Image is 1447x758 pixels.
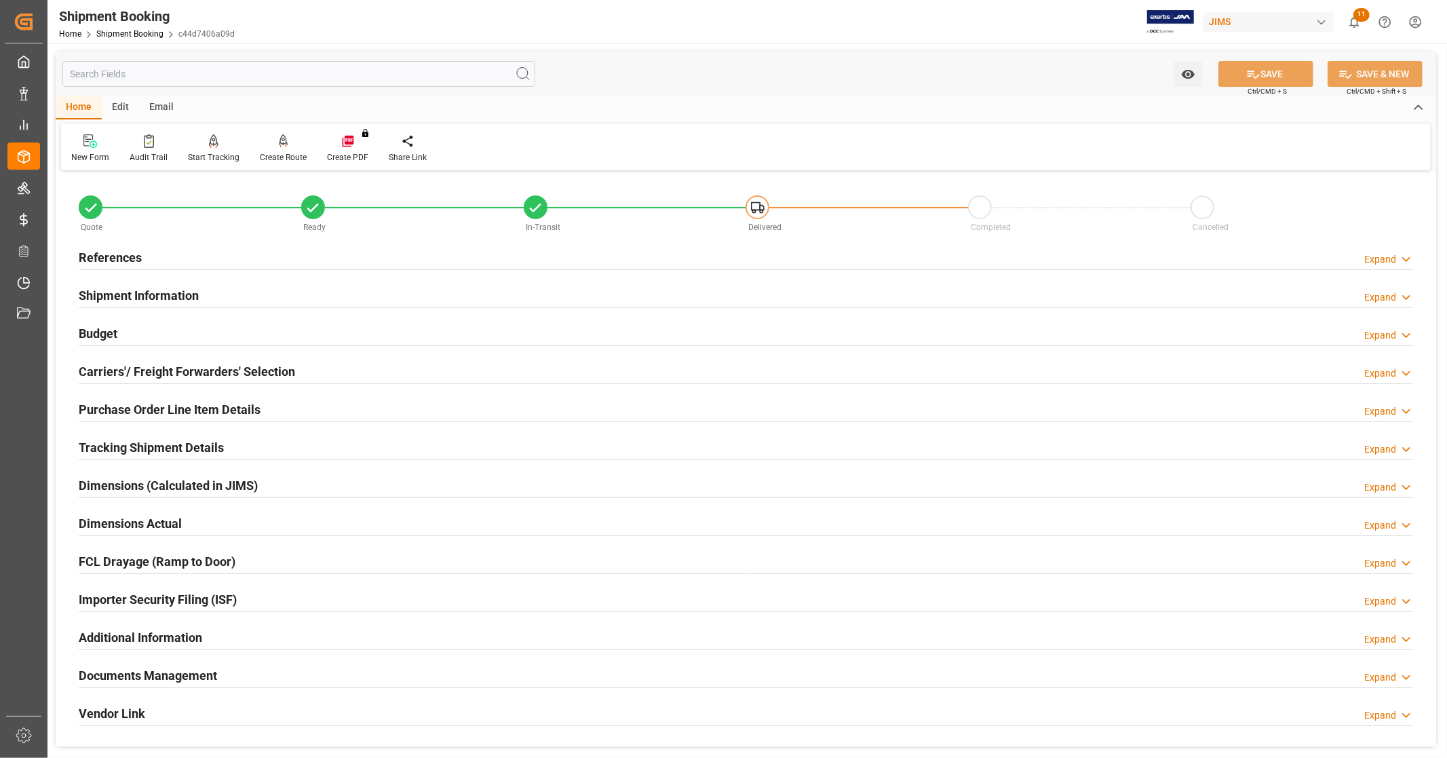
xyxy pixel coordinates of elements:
[1203,9,1339,35] button: JIMS
[1364,518,1396,533] div: Expand
[1364,708,1396,723] div: Expand
[96,29,163,39] a: Shipment Booking
[1364,252,1396,267] div: Expand
[59,29,81,39] a: Home
[79,324,117,343] h2: Budget
[1339,7,1370,37] button: show 11 new notifications
[1364,442,1396,457] div: Expand
[79,362,295,381] h2: Carriers'/ Freight Forwarders' Selection
[130,151,168,164] div: Audit Trail
[1248,86,1287,96] span: Ctrl/CMD + S
[1364,594,1396,609] div: Expand
[71,151,109,164] div: New Form
[79,400,261,419] h2: Purchase Order Line Item Details
[748,223,782,232] span: Delivered
[1364,670,1396,685] div: Expand
[79,552,235,571] h2: FCL Drayage (Ramp to Door)
[1364,556,1396,571] div: Expand
[79,248,142,267] h2: References
[81,223,103,232] span: Quote
[1364,366,1396,381] div: Expand
[59,6,235,26] div: Shipment Booking
[389,151,427,164] div: Share Link
[526,223,560,232] span: In-Transit
[1347,86,1406,96] span: Ctrl/CMD + Shift + S
[1370,7,1400,37] button: Help Center
[62,61,535,87] input: Search Fields
[79,476,258,495] h2: Dimensions (Calculated in JIMS)
[102,96,139,119] div: Edit
[971,223,1011,232] span: Completed
[79,438,224,457] h2: Tracking Shipment Details
[260,151,307,164] div: Create Route
[1353,8,1370,22] span: 11
[303,223,326,232] span: Ready
[1328,61,1423,87] button: SAVE & NEW
[79,514,182,533] h2: Dimensions Actual
[1218,61,1313,87] button: SAVE
[79,590,237,609] h2: Importer Security Filing (ISF)
[56,96,102,119] div: Home
[1174,61,1202,87] button: open menu
[1364,480,1396,495] div: Expand
[1147,10,1194,34] img: Exertis%20JAM%20-%20Email%20Logo.jpg_1722504956.jpg
[1203,12,1334,32] div: JIMS
[139,96,184,119] div: Email
[79,704,145,723] h2: Vendor Link
[79,628,202,647] h2: Additional Information
[1364,328,1396,343] div: Expand
[1364,404,1396,419] div: Expand
[188,151,239,164] div: Start Tracking
[79,286,199,305] h2: Shipment Information
[1364,290,1396,305] div: Expand
[1364,632,1396,647] div: Expand
[1193,223,1229,232] span: Cancelled
[79,666,217,685] h2: Documents Management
